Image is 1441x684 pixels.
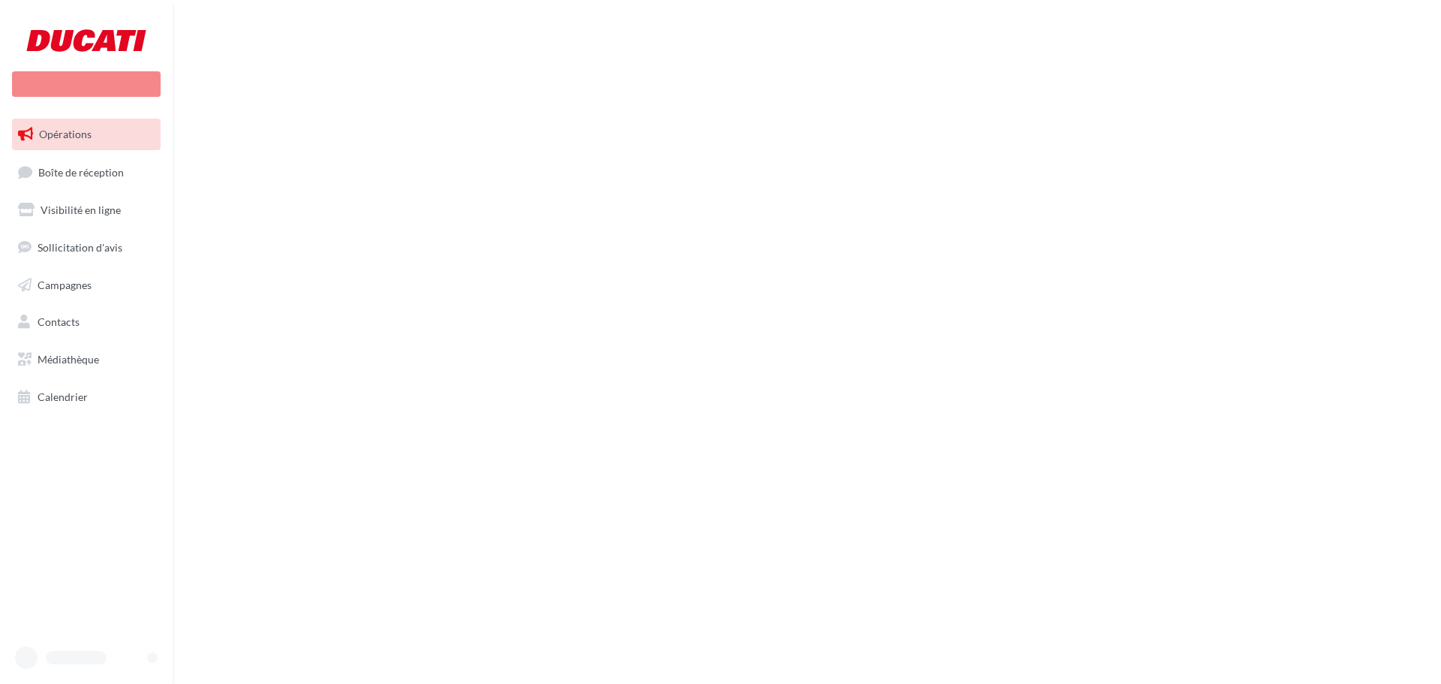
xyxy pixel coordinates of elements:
span: Opérations [39,128,92,140]
a: Sollicitation d'avis [9,232,164,264]
a: Campagnes [9,270,164,301]
a: Opérations [9,119,164,150]
a: Calendrier [9,381,164,413]
span: Visibilité en ligne [41,203,121,216]
span: Médiathèque [38,353,99,366]
span: Calendrier [38,390,88,403]
span: Boîte de réception [38,165,124,178]
a: Contacts [9,306,164,338]
span: Contacts [38,315,80,328]
div: Nouvelle campagne [12,71,161,97]
span: Campagnes [38,278,92,291]
a: Visibilité en ligne [9,194,164,226]
a: Médiathèque [9,344,164,375]
span: Sollicitation d'avis [38,241,122,254]
a: Boîte de réception [9,156,164,188]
